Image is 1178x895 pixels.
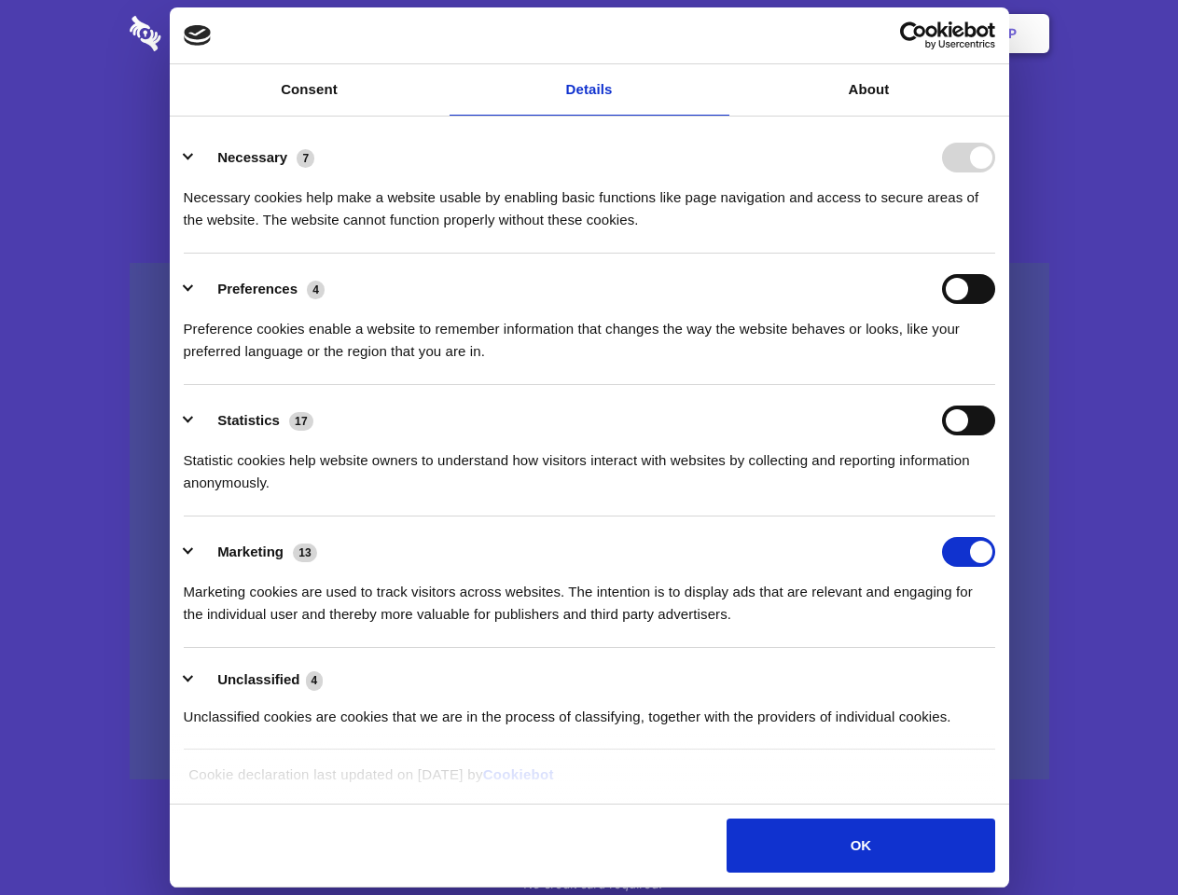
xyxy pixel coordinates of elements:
img: logo [184,25,212,46]
div: Necessary cookies help make a website usable by enabling basic functions like page navigation and... [184,172,995,231]
h4: Auto-redaction of sensitive data, encrypted data sharing and self-destructing private chats. Shar... [130,170,1049,231]
a: Consent [170,64,450,116]
span: 17 [289,412,313,431]
span: 13 [293,544,317,562]
iframe: Drift Widget Chat Controller [1085,802,1156,873]
div: Cookie declaration last updated on [DATE] by [174,764,1004,800]
span: 4 [307,281,325,299]
a: Usercentrics Cookiebot - opens in a new window [832,21,995,49]
div: Statistic cookies help website owners to understand how visitors interact with websites by collec... [184,435,995,494]
a: Contact [756,5,842,62]
button: Preferences (4) [184,274,337,304]
button: Unclassified (4) [184,668,335,692]
a: Wistia video thumbnail [130,263,1049,780]
div: Unclassified cookies are cookies that we are in the process of classifying, together with the pro... [184,692,995,728]
a: Login [846,5,927,62]
label: Necessary [217,149,287,165]
button: OK [727,819,994,873]
h1: Eliminate Slack Data Loss. [130,84,1049,151]
a: Pricing [547,5,629,62]
span: 7 [297,149,314,168]
div: Preference cookies enable a website to remember information that changes the way the website beha... [184,304,995,363]
button: Marketing (13) [184,537,329,567]
a: Details [450,64,729,116]
img: logo-wordmark-white-trans-d4663122ce5f474addd5e946df7df03e33cb6a1c49d2221995e7729f52c070b2.svg [130,16,289,51]
label: Preferences [217,281,298,296]
a: About [729,64,1009,116]
button: Necessary (7) [184,143,326,172]
a: Cookiebot [483,766,554,782]
span: 4 [306,671,324,690]
button: Statistics (17) [184,406,326,435]
label: Statistics [217,412,280,428]
label: Marketing [217,544,284,559]
div: Marketing cookies are used to track visitors across websites. The intention is to display ads tha... [184,567,995,626]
